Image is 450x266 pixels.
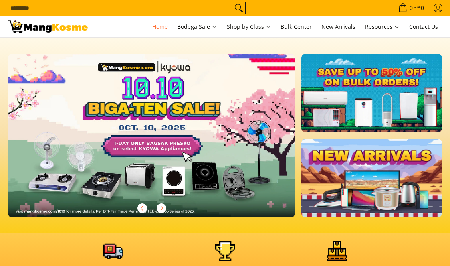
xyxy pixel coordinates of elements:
img: Mang Kosme: Your Home Appliances Warehouse Sale Partner! [8,20,88,33]
a: Contact Us [405,16,442,37]
span: Home [152,23,168,30]
a: Shop by Class [223,16,275,37]
a: Home [148,16,172,37]
span: Contact Us [409,23,438,30]
a: Bulk Center [277,16,316,37]
nav: Main Menu [96,16,442,37]
button: Next [153,199,170,217]
span: ₱0 [416,5,425,11]
button: Search [232,2,245,14]
a: Resources [361,16,404,37]
span: 0 [408,5,414,11]
span: New Arrivals [321,23,355,30]
span: • [396,4,426,12]
a: Bodega Sale [173,16,221,37]
span: Bodega Sale [177,22,217,32]
span: Bulk Center [281,23,312,30]
a: More [8,54,321,230]
button: Previous [133,199,151,217]
span: Resources [365,22,400,32]
span: Shop by Class [227,22,271,32]
a: New Arrivals [317,16,359,37]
